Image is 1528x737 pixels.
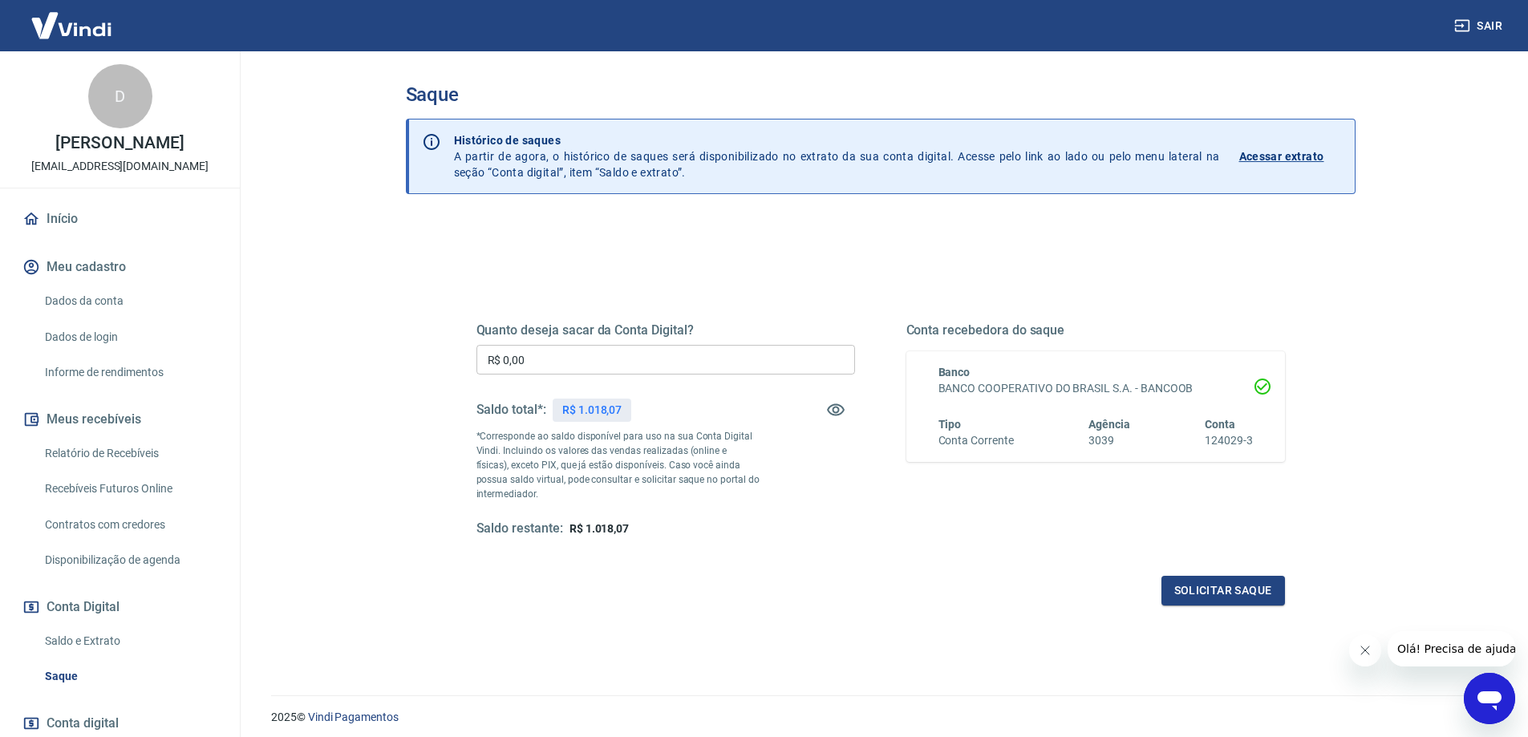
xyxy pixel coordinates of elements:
h6: 3039 [1088,432,1130,449]
span: Conta [1205,418,1235,431]
span: Conta digital [47,712,119,735]
h5: Quanto deseja sacar da Conta Digital? [476,322,855,338]
h6: Conta Corrente [938,432,1014,449]
span: Olá! Precisa de ajuda? [10,11,135,24]
a: Dados da conta [39,285,221,318]
h5: Saldo restante: [476,520,563,537]
a: Dados de login [39,321,221,354]
p: [EMAIL_ADDRESS][DOMAIN_NAME] [31,158,209,175]
a: Disponibilização de agenda [39,544,221,577]
a: Início [19,201,221,237]
p: R$ 1.018,07 [562,402,622,419]
h5: Conta recebedora do saque [906,322,1285,338]
a: Saque [39,660,221,693]
h6: 124029-3 [1205,432,1253,449]
button: Conta Digital [19,589,221,625]
button: Sair [1451,11,1509,41]
span: Tipo [938,418,962,431]
h6: BANCO COOPERATIVO DO BRASIL S.A. - BANCOOB [938,380,1253,397]
p: *Corresponde ao saldo disponível para uso na sua Conta Digital Vindi. Incluindo os valores das ve... [476,429,760,501]
p: Acessar extrato [1239,148,1324,164]
p: 2025 © [271,709,1489,726]
p: [PERSON_NAME] [55,135,184,152]
a: Acessar extrato [1239,132,1342,180]
button: Meus recebíveis [19,402,221,437]
img: Vindi [19,1,124,50]
span: Agência [1088,418,1130,431]
iframe: Fechar mensagem [1349,634,1381,666]
a: Recebíveis Futuros Online [39,472,221,505]
p: A partir de agora, o histórico de saques será disponibilizado no extrato da sua conta digital. Ac... [454,132,1220,180]
h5: Saldo total*: [476,402,546,418]
span: Banco [938,366,971,379]
button: Meu cadastro [19,249,221,285]
iframe: Botão para abrir a janela de mensagens [1464,673,1515,724]
h3: Saque [406,83,1356,106]
a: Vindi Pagamentos [308,711,399,723]
a: Informe de rendimentos [39,356,221,389]
p: Histórico de saques [454,132,1220,148]
span: R$ 1.018,07 [569,522,629,535]
div: D [88,64,152,128]
iframe: Mensagem da empresa [1388,631,1515,666]
a: Relatório de Recebíveis [39,437,221,470]
a: Contratos com credores [39,508,221,541]
button: Solicitar saque [1161,576,1285,605]
a: Saldo e Extrato [39,625,221,658]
